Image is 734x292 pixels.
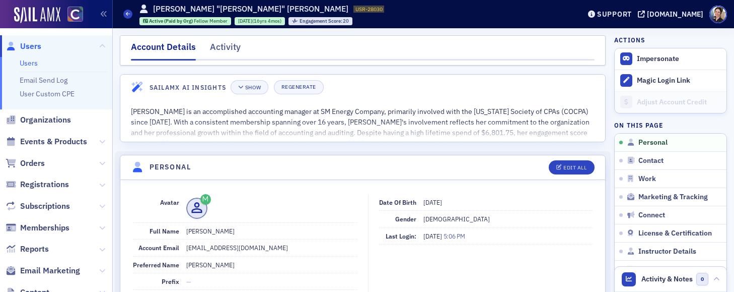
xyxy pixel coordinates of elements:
[274,80,324,94] button: Regenerate
[638,265,680,274] span: Pre-SailAMX
[20,41,41,52] span: Users
[614,121,727,130] h4: On this page
[300,18,343,24] span: Engagement Score :
[235,17,285,25] div: 2009-03-31 00:00:00
[20,222,69,233] span: Memberships
[20,158,45,169] span: Orders
[6,41,41,52] a: Users
[638,11,707,18] button: [DOMAIN_NAME]
[20,89,75,98] a: User Custom CPE
[638,156,664,165] span: Contact
[162,277,179,285] span: Prefix
[60,7,83,24] a: View Homepage
[153,4,348,15] h1: [PERSON_NAME] "[PERSON_NAME]" [PERSON_NAME]
[395,215,416,223] span: Gender
[647,10,703,19] div: [DOMAIN_NAME]
[20,59,38,68] a: Users
[638,211,665,220] span: Connect
[6,244,49,255] a: Reports
[423,198,442,206] span: [DATE]
[238,18,252,24] span: [DATE]
[150,227,179,235] span: Full Name
[131,40,196,61] div: Account Details
[444,232,465,240] span: 5:06 PM
[638,229,712,238] span: License & Certification
[245,85,261,90] div: Show
[67,7,83,22] img: SailAMX
[549,160,594,174] button: Edit All
[20,76,67,85] a: Email Send Log
[300,19,349,24] div: 20
[6,136,87,147] a: Events & Products
[186,257,357,273] dd: [PERSON_NAME]
[20,136,87,147] span: Events & Products
[6,114,71,126] a: Organizations
[186,277,191,285] span: —
[150,162,191,172] h4: Personal
[143,18,228,24] a: Active (Paid by Org) Fellow Member
[615,91,726,113] a: Adjust Account Credit
[150,83,226,92] h4: SailAMX AI Insights
[597,10,632,19] div: Support
[423,211,593,227] dd: [DEMOGRAPHIC_DATA]
[139,17,232,25] div: Active (Paid by Org): Active (Paid by Org): Fellow Member
[160,198,179,206] span: Avatar
[696,273,709,285] span: 0
[637,54,679,64] button: Impersonate
[637,98,721,107] div: Adjust Account Credit
[6,179,69,190] a: Registrations
[186,240,357,256] dd: [EMAIL_ADDRESS][DOMAIN_NAME]
[709,6,727,23] span: Profile
[6,201,70,212] a: Subscriptions
[20,244,49,255] span: Reports
[563,165,586,170] div: Edit All
[210,40,241,59] div: Activity
[20,265,80,276] span: Email Marketing
[423,232,444,240] span: [DATE]
[355,6,383,13] span: USR-28030
[20,179,69,190] span: Registrations
[614,35,645,44] h4: Actions
[231,80,268,94] button: Show
[194,18,228,24] span: Fellow Member
[615,70,726,91] button: Magic Login Link
[20,114,71,126] span: Organizations
[641,274,693,284] span: Activity & Notes
[288,17,352,25] div: Engagement Score: 20
[386,232,416,240] span: Last Login:
[14,7,60,23] img: SailAMX
[6,222,69,233] a: Memberships
[638,174,656,184] span: Work
[638,247,696,256] span: Instructor Details
[379,198,416,206] span: Date of Birth
[6,265,80,276] a: Email Marketing
[638,193,708,202] span: Marketing & Tracking
[638,138,668,147] span: Personal
[6,158,45,169] a: Orders
[133,261,179,269] span: Preferred Name
[238,18,281,24] div: (16yrs 4mos)
[149,18,194,24] span: Active (Paid by Org)
[138,244,179,252] span: Account Email
[186,223,357,239] dd: [PERSON_NAME]
[637,76,721,85] div: Magic Login Link
[20,201,70,212] span: Subscriptions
